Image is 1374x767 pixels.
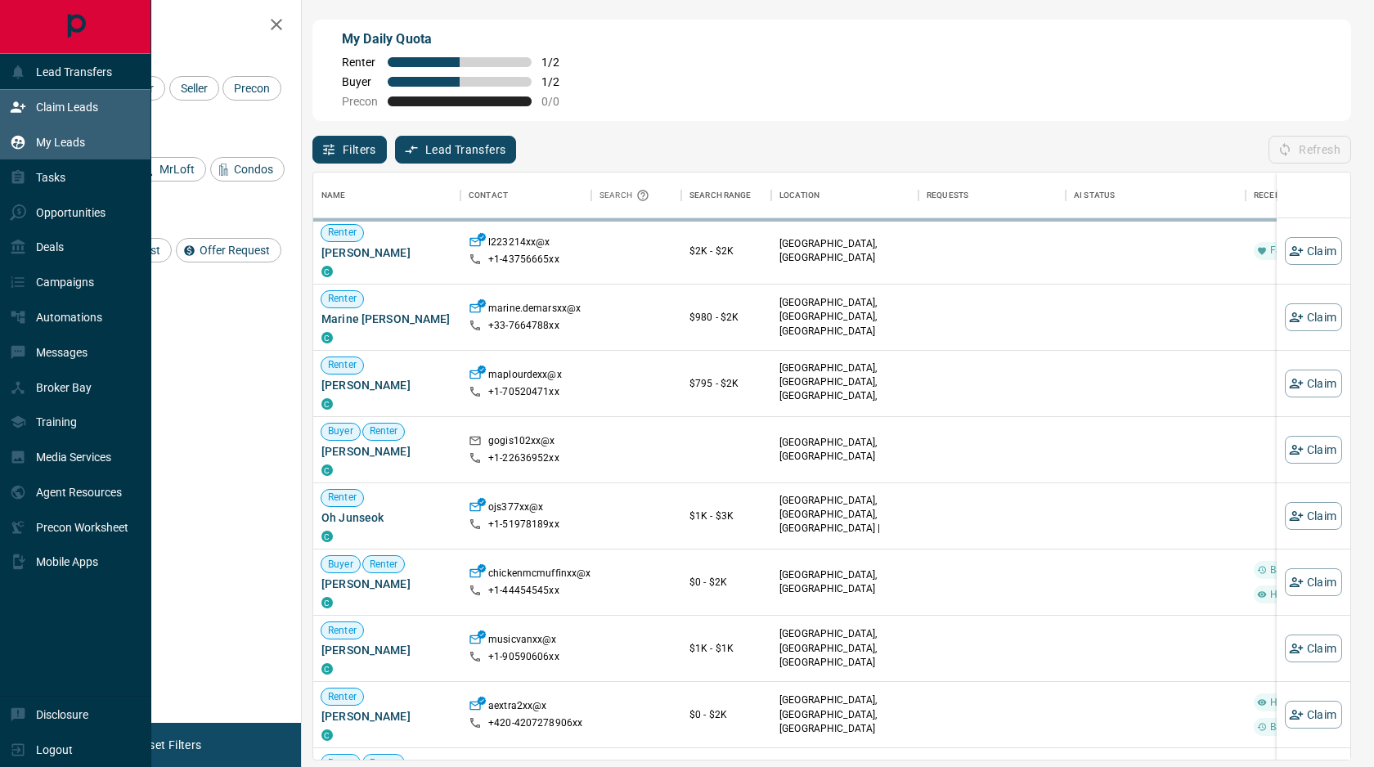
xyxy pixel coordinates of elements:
[488,650,559,664] p: +1- 90590606xx
[488,235,550,253] p: l223214xx@x
[363,558,405,572] span: Renter
[321,244,452,261] span: [PERSON_NAME]
[321,690,363,704] span: Renter
[488,434,555,451] p: gogis102xx@x
[321,173,346,218] div: Name
[321,491,363,505] span: Renter
[321,597,333,608] div: condos.ca
[689,376,763,391] p: $795 - $2K
[321,226,363,240] span: Renter
[312,136,387,164] button: Filters
[488,368,562,385] p: maplourdexx@x
[599,173,653,218] div: Search
[779,173,819,218] div: Location
[321,531,333,542] div: condos.ca
[136,157,206,182] div: MrLoft
[313,173,460,218] div: Name
[488,518,559,532] p: +1- 51978189xx
[1066,173,1246,218] div: AI Status
[321,358,363,372] span: Renter
[210,157,285,182] div: Condos
[1264,563,1330,577] span: Back to Site
[342,56,378,69] span: Renter
[321,443,452,460] span: [PERSON_NAME]
[488,699,546,716] p: aextra2xx@x
[321,624,363,638] span: Renter
[779,627,910,669] p: [GEOGRAPHIC_DATA], [GEOGRAPHIC_DATA], [GEOGRAPHIC_DATA]
[1264,696,1335,710] span: High Interest
[469,173,508,218] div: Contact
[541,75,577,88] span: 1 / 2
[321,332,333,343] div: condos.ca
[1285,635,1342,662] button: Claim
[779,361,910,418] p: [GEOGRAPHIC_DATA], [GEOGRAPHIC_DATA], [GEOGRAPHIC_DATA], [GEOGRAPHIC_DATA]
[488,500,543,518] p: ojs377xx@x
[779,296,910,338] p: [GEOGRAPHIC_DATA], [GEOGRAPHIC_DATA], [GEOGRAPHIC_DATA]
[52,16,285,36] h2: Filters
[321,509,452,526] span: Oh Junseok
[918,173,1066,218] div: Requests
[321,642,452,658] span: [PERSON_NAME]
[321,464,333,476] div: condos.ca
[488,567,590,584] p: chickenmcmuffinxx@x
[1264,244,1319,258] span: Favourite
[321,398,333,410] div: condos.ca
[1074,173,1115,218] div: AI Status
[488,302,581,319] p: marine.demarsxx@x
[154,163,200,176] span: MrLoft
[342,29,577,49] p: My Daily Quota
[460,173,591,218] div: Contact
[321,424,360,438] span: Buyer
[689,641,763,656] p: $1K - $1K
[321,729,333,741] div: condos.ca
[488,584,559,598] p: +1- 44454545xx
[321,266,333,277] div: condos.ca
[681,173,771,218] div: Search Range
[321,311,452,327] span: Marine [PERSON_NAME]
[321,708,452,724] span: [PERSON_NAME]
[228,163,279,176] span: Condos
[222,76,281,101] div: Precon
[488,716,582,730] p: +420- 4207278906xx
[342,75,378,88] span: Buyer
[1285,370,1342,397] button: Claim
[779,237,910,265] p: [GEOGRAPHIC_DATA], [GEOGRAPHIC_DATA]
[488,253,559,267] p: +1- 43756665xx
[176,238,281,262] div: Offer Request
[321,292,363,306] span: Renter
[779,693,910,735] p: [GEOGRAPHIC_DATA], [GEOGRAPHIC_DATA], [GEOGRAPHIC_DATA]
[1285,502,1342,530] button: Claim
[541,56,577,69] span: 1 / 2
[689,244,763,258] p: $2K - $2K
[488,385,559,399] p: +1- 70520471xx
[1285,436,1342,464] button: Claim
[124,731,212,759] button: Reset Filters
[1264,720,1330,734] span: Back to Site
[1285,237,1342,265] button: Claim
[779,568,910,596] p: [GEOGRAPHIC_DATA], [GEOGRAPHIC_DATA]
[321,663,333,675] div: condos.ca
[541,95,577,108] span: 0 / 0
[689,173,752,218] div: Search Range
[1285,701,1342,729] button: Claim
[342,95,378,108] span: Precon
[779,436,910,464] p: [GEOGRAPHIC_DATA], [GEOGRAPHIC_DATA]
[321,377,452,393] span: [PERSON_NAME]
[488,319,559,333] p: +33- 7664788xx
[689,509,763,523] p: $1K - $3K
[228,82,276,95] span: Precon
[321,558,360,572] span: Buyer
[779,494,910,550] p: [GEOGRAPHIC_DATA], [GEOGRAPHIC_DATA], [GEOGRAPHIC_DATA] | [GEOGRAPHIC_DATA]
[927,173,968,218] div: Requests
[488,451,559,465] p: +1- 22636952xx
[395,136,517,164] button: Lead Transfers
[689,707,763,722] p: $0 - $2K
[363,424,405,438] span: Renter
[689,310,763,325] p: $980 - $2K
[169,76,219,101] div: Seller
[1285,303,1342,331] button: Claim
[175,82,213,95] span: Seller
[1285,568,1342,596] button: Claim
[194,244,276,257] span: Offer Request
[1264,588,1335,602] span: High Interest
